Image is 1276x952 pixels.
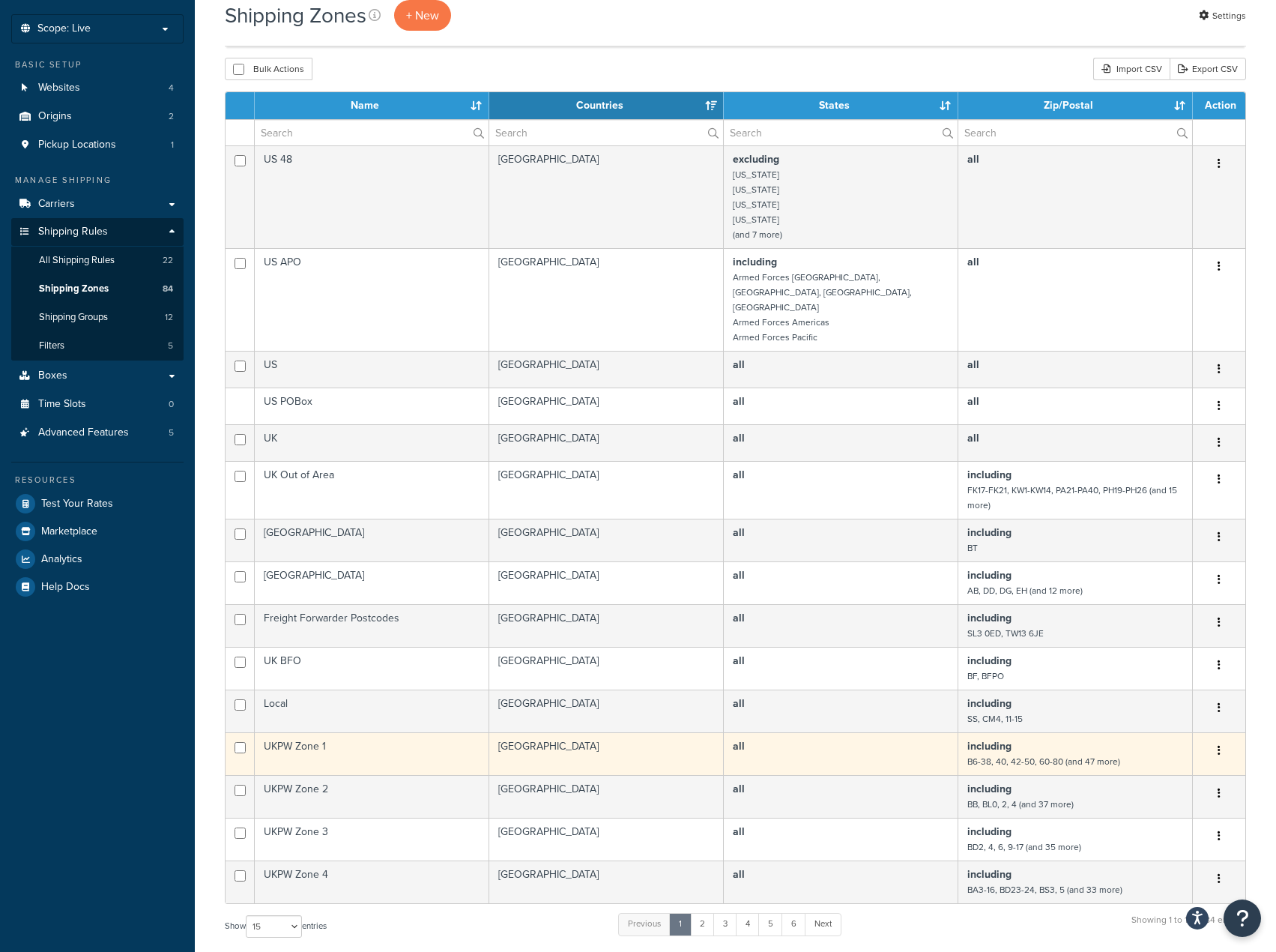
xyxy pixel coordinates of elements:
[38,226,108,238] span: Shipping Rules
[11,190,184,218] a: Carriers
[169,398,174,411] span: 0
[169,110,174,123] span: 2
[38,370,67,382] span: Boxes
[805,913,841,936] a: Next
[11,490,184,517] li: Test Your Rates
[967,584,1083,597] small: AB, DD, DG, EH (and 12 more)
[38,198,75,211] span: Carriers
[1093,58,1170,80] div: Import CSV
[163,254,173,267] span: 22
[489,351,724,388] td: [GEOGRAPHIC_DATA]
[618,913,671,936] a: Previous
[225,58,312,80] button: Bulk Actions
[38,82,80,94] span: Websites
[489,604,724,647] td: [GEOGRAPHIC_DATA]
[39,311,108,324] span: Shipping Groups
[11,304,184,331] a: Shipping Groups 12
[733,331,817,344] small: Armed Forces Pacific
[733,867,745,882] b: all
[967,541,978,555] small: BT
[967,254,979,270] b: all
[489,248,724,351] td: [GEOGRAPHIC_DATA]
[733,653,745,669] b: all
[168,340,173,352] span: 5
[489,519,724,561] td: [GEOGRAPHIC_DATA]
[406,7,439,24] span: + New
[38,110,72,123] span: Origins
[255,861,489,903] td: UKPW Zone 4
[733,168,779,181] small: [US_STATE]
[724,120,958,145] input: Search
[1199,5,1246,26] a: Settings
[11,546,184,573] a: Analytics
[733,183,779,196] small: [US_STATE]
[11,391,184,418] li: Time Slots
[255,732,489,775] td: UKPW Zone 1
[11,247,184,274] a: All Shipping Rules 22
[736,913,760,936] a: 4
[225,915,327,938] label: Show entries
[967,357,979,373] b: all
[169,82,174,94] span: 4
[958,120,1192,145] input: Search
[165,311,173,324] span: 12
[255,248,489,351] td: US APO
[11,174,184,187] div: Manage Shipping
[255,775,489,818] td: UKPW Zone 2
[489,388,724,424] td: [GEOGRAPHIC_DATA]
[733,567,745,583] b: all
[255,92,489,119] th: Name: activate to sort column ascending
[967,525,1012,540] b: including
[11,103,184,130] li: Origins
[39,340,64,352] span: Filters
[733,824,745,840] b: all
[733,228,782,241] small: (and 7 more)
[758,913,783,936] a: 5
[11,131,184,159] li: Pickup Locations
[489,775,724,818] td: [GEOGRAPHIC_DATA]
[967,738,1012,754] b: including
[713,913,737,936] a: 3
[967,867,1012,882] b: including
[255,519,489,561] td: [GEOGRAPHIC_DATA]
[255,647,489,690] td: UK BFO
[967,627,1044,640] small: SL3 0ED, TW13 6JE
[38,398,86,411] span: Time Slots
[11,419,184,447] a: Advanced Features 5
[733,316,829,329] small: Armed Forces Americas
[39,283,109,295] span: Shipping Zones
[11,573,184,600] a: Help Docs
[1170,58,1246,80] a: Export CSV
[11,362,184,390] a: Boxes
[225,1,366,30] h1: Shipping Zones
[489,690,724,732] td: [GEOGRAPHIC_DATA]
[11,474,184,486] div: Resources
[11,391,184,418] a: Time Slots 0
[255,604,489,647] td: Freight Forwarder Postcodes
[967,483,1177,512] small: FK17-FK21, KW1-KW14, PA21-PA40, PH19-PH26 (and 15 more)
[489,92,724,119] th: Countries: activate to sort column ascending
[733,357,745,373] b: all
[967,840,1081,854] small: BD2, 4, 6, 9-17 (and 35 more)
[169,427,174,439] span: 5
[489,861,724,903] td: [GEOGRAPHIC_DATA]
[733,271,912,314] small: Armed Forces [GEOGRAPHIC_DATA], [GEOGRAPHIC_DATA], [GEOGRAPHIC_DATA], [GEOGRAPHIC_DATA]
[11,103,184,130] a: Origins 2
[967,467,1012,483] b: including
[733,525,745,540] b: all
[733,430,745,446] b: all
[733,254,777,270] b: including
[967,755,1120,768] small: B6-38, 40, 42-50, 60-80 (and 47 more)
[11,74,184,102] li: Websites
[489,461,724,519] td: [GEOGRAPHIC_DATA]
[733,738,745,754] b: all
[255,818,489,861] td: UKPW Zone 3
[11,518,184,545] a: Marketplace
[41,525,97,538] span: Marketplace
[11,275,184,303] a: Shipping Zones 84
[958,92,1193,119] th: Zip/Postal: activate to sort column ascending
[781,913,806,936] a: 6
